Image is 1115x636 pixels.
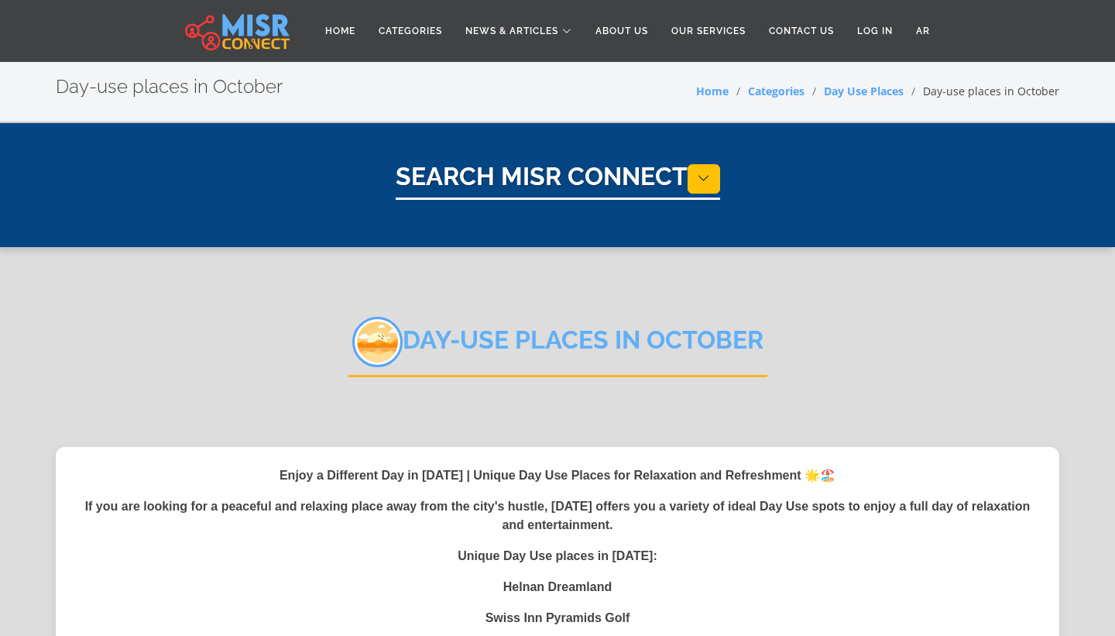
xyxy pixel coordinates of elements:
[904,16,942,46] a: AR
[824,84,904,98] a: Day Use Places
[748,84,805,98] a: Categories
[846,16,904,46] a: Log in
[367,16,454,46] a: Categories
[584,16,660,46] a: About Us
[85,500,1031,531] strong: If you are looking for a peaceful and relaxing place away from the city's hustle, [DATE] offers y...
[904,83,1059,99] li: Day-use places in October
[56,76,283,98] h2: Day-use places in October
[458,549,657,562] strong: Unique Day Use places in [DATE]:
[485,611,630,624] strong: Swiss Inn Pyramids Golf
[696,84,729,98] a: Home
[314,16,367,46] a: Home
[185,12,289,50] img: main.misr_connect
[396,162,720,200] h1: Search Misr Connect
[465,24,558,38] span: News & Articles
[352,317,403,367] img: mgt2bEhPJtsbhPVmIxIn.png
[280,469,835,482] strong: Enjoy a Different Day in [DATE] | Unique Day Use Places for Relaxation and Refreshment 🌟🏖️
[454,16,584,46] a: News & Articles
[757,16,846,46] a: Contact Us
[660,16,757,46] a: Our Services
[348,317,767,377] h2: Day-use places in October
[503,580,612,593] strong: Helnan Dreamland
